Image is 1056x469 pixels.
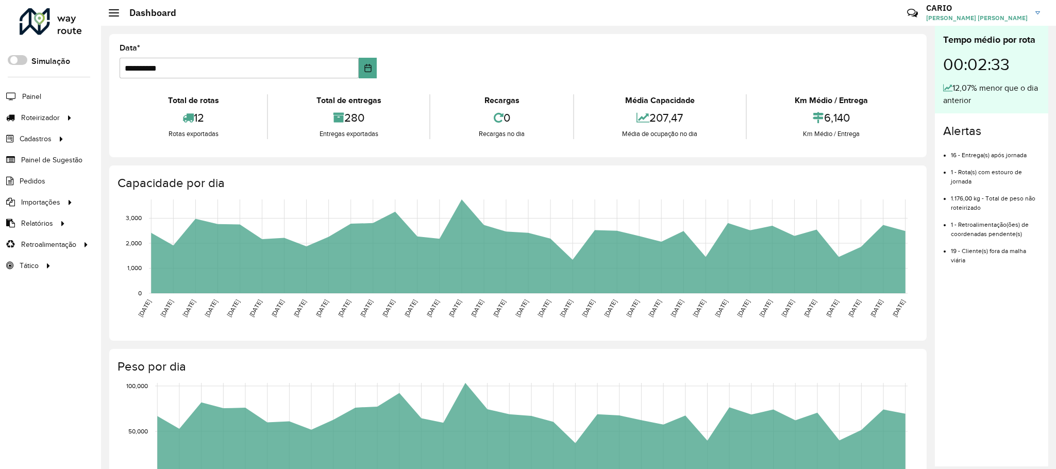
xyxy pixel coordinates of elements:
text: [DATE] [337,298,351,318]
div: Média de ocupação no dia [577,129,743,139]
h4: Capacidade por dia [118,176,916,191]
text: [DATE] [226,298,241,318]
text: 100,000 [126,382,148,389]
text: [DATE] [248,298,263,318]
text: [DATE] [359,298,374,318]
div: Rotas exportadas [122,129,264,139]
text: [DATE] [447,298,462,318]
span: Importações [21,197,60,208]
div: Recargas no dia [433,129,570,139]
div: 00:02:33 [943,47,1040,82]
div: Km Médio / Entrega [749,94,914,107]
div: Km Médio / Entrega [749,129,914,139]
text: 2,000 [126,240,142,246]
text: [DATE] [425,298,440,318]
text: [DATE] [492,298,507,318]
text: [DATE] [381,298,396,318]
div: 280 [271,107,427,129]
text: 0 [138,290,142,296]
h4: Alertas [943,124,1040,139]
text: [DATE] [647,298,662,318]
li: 1 - Rota(s) com estouro de jornada [951,160,1040,186]
text: [DATE] [736,298,751,318]
text: [DATE] [581,298,596,318]
div: Média Capacidade [577,94,743,107]
div: Total de entregas [271,94,427,107]
label: Simulação [31,55,70,68]
li: 1.176,00 kg - Total de peso não roteirizado [951,186,1040,212]
span: Painel de Sugestão [21,155,82,165]
text: [DATE] [802,298,817,318]
span: Pedidos [20,176,45,187]
div: 207,47 [577,107,743,129]
text: 50,000 [128,428,148,434]
text: 1,000 [127,265,142,272]
span: [PERSON_NAME] [PERSON_NAME] [926,13,1028,23]
text: [DATE] [514,298,529,318]
div: Total de rotas [122,94,264,107]
div: Tempo médio por rota [943,33,1040,47]
text: [DATE] [204,298,219,318]
div: 12,07% menor que o dia anterior [943,82,1040,107]
text: [DATE] [669,298,684,318]
text: [DATE] [314,298,329,318]
li: 1 - Retroalimentação(ões) de coordenadas pendente(s) [951,212,1040,239]
text: [DATE] [603,298,618,318]
div: 0 [433,107,570,129]
text: [DATE] [403,298,418,318]
h2: Dashboard [119,7,176,19]
button: Choose Date [359,58,377,78]
text: [DATE] [847,298,862,318]
div: 12 [122,107,264,129]
text: [DATE] [292,298,307,318]
text: [DATE] [181,298,196,318]
a: Contato Rápido [901,2,924,24]
text: [DATE] [270,298,285,318]
h3: CARIO [926,3,1028,13]
span: Roteirizador [21,112,60,123]
li: 19 - Cliente(s) fora da malha viária [951,239,1040,265]
div: 6,140 [749,107,914,129]
text: [DATE] [537,298,551,318]
text: [DATE] [559,298,574,318]
span: Relatórios [21,218,53,229]
text: [DATE] [780,298,795,318]
text: [DATE] [825,298,840,318]
text: [DATE] [891,298,906,318]
li: 16 - Entrega(s) após jornada [951,143,1040,160]
text: [DATE] [137,298,152,318]
text: [DATE] [869,298,884,318]
h4: Peso por dia [118,359,916,374]
span: Painel [22,91,41,102]
text: [DATE] [714,298,729,318]
label: Data [120,42,140,54]
span: Cadastros [20,133,52,144]
div: Entregas exportadas [271,129,427,139]
text: [DATE] [470,298,484,318]
div: Recargas [433,94,570,107]
span: Retroalimentação [21,239,76,250]
text: 3,000 [126,215,142,222]
span: Tático [20,260,39,271]
text: [DATE] [758,298,773,318]
text: [DATE] [625,298,640,318]
text: [DATE] [692,298,707,318]
text: [DATE] [159,298,174,318]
